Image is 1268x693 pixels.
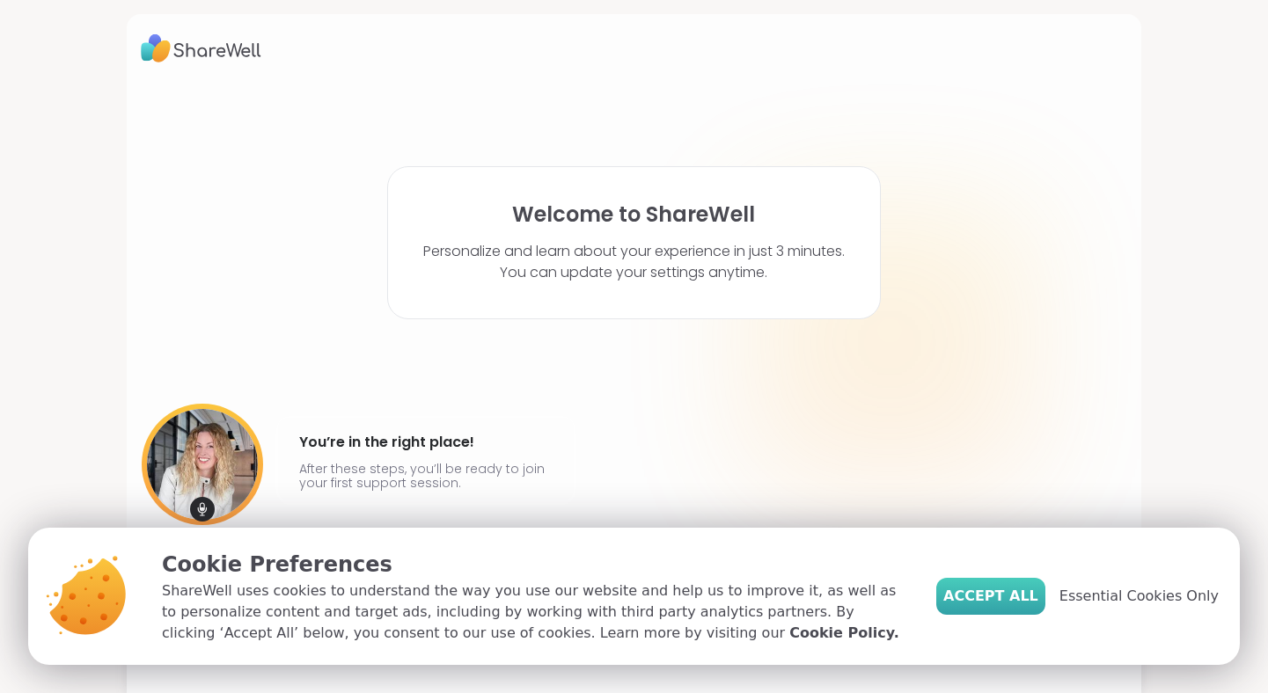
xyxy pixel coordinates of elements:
img: ShareWell Logo [141,28,261,69]
h1: Welcome to ShareWell [512,202,755,227]
a: Cookie Policy. [789,623,898,644]
span: Accept All [943,586,1038,607]
p: Cookie Preferences [162,549,908,580]
img: mic icon [190,497,215,522]
h4: You’re in the right place! [299,428,553,456]
p: ShareWell uses cookies to understand the way you use our website and help us to improve it, as we... [162,580,908,644]
p: Personalize and learn about your experience in just 3 minutes. You can update your settings anytime. [423,241,845,283]
span: Essential Cookies Only [1059,586,1219,607]
button: Accept All [936,578,1045,615]
p: After these steps, you’ll be ready to join your first support session. [299,462,553,490]
img: User image [142,404,263,525]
